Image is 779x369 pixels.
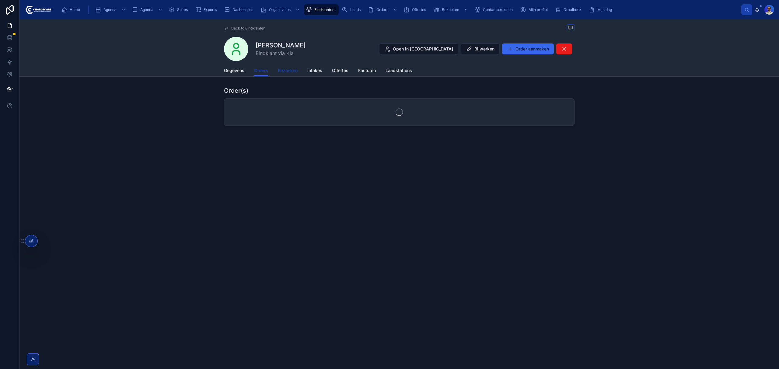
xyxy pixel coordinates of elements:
[483,7,513,12] span: Contactpersonen
[587,4,616,15] a: Mijn dag
[358,65,376,77] a: Facturen
[278,65,298,77] a: Bezoeken
[529,7,548,12] span: Mijn profiel
[386,65,412,77] a: Laadstations
[231,26,265,31] span: Back to Eindklanten
[269,7,291,12] span: Organisaties
[254,65,268,77] a: Orders
[340,4,365,15] a: Leads
[93,4,129,15] a: Agenda
[553,4,586,15] a: Draaiboek
[473,4,517,15] a: Contactpersonen
[256,41,306,50] h1: [PERSON_NAME]
[379,43,458,54] button: Open in [GEOGRAPHIC_DATA]
[259,4,303,15] a: Organisaties
[304,4,339,15] a: Eindklanten
[103,7,117,12] span: Agenda
[332,65,348,77] a: Offertes
[597,7,612,12] span: Mijn dag
[461,43,500,54] button: Bijwerken
[358,67,376,74] span: Facturen
[193,4,221,15] a: Exports
[564,7,582,12] span: Draaiboek
[224,65,244,77] a: Gegevens
[59,4,84,15] a: Home
[307,67,322,74] span: Intakes
[386,67,412,74] span: Laadstations
[224,26,265,31] a: Back to Eindklanten
[518,4,552,15] a: Mijn profiel
[70,7,80,12] span: Home
[393,46,453,52] span: Open in [GEOGRAPHIC_DATA]
[140,7,153,12] span: Agenda
[224,86,248,95] h1: Order(s)
[412,7,426,12] span: Offertes
[278,67,298,74] span: Bezoeken
[130,4,166,15] a: Agenda
[254,67,268,74] span: Orders
[350,7,361,12] span: Leads
[431,4,471,15] a: Bezoeken
[366,4,400,15] a: Orders
[224,67,244,74] span: Gegevens
[24,5,51,15] img: App logo
[222,4,257,15] a: Dashboards
[474,46,494,52] span: Bijwerken
[314,7,334,12] span: Eindklanten
[515,46,549,52] span: Order aanmaken
[256,50,306,57] span: Eindklant via Kia
[442,7,459,12] span: Bezoeken
[177,7,188,12] span: Suites
[56,3,741,16] div: scrollable content
[307,65,322,77] a: Intakes
[502,43,554,54] button: Order aanmaken
[402,4,430,15] a: Offertes
[232,7,253,12] span: Dashboards
[376,7,388,12] span: Orders
[167,4,192,15] a: Suites
[204,7,217,12] span: Exports
[332,67,348,74] span: Offertes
